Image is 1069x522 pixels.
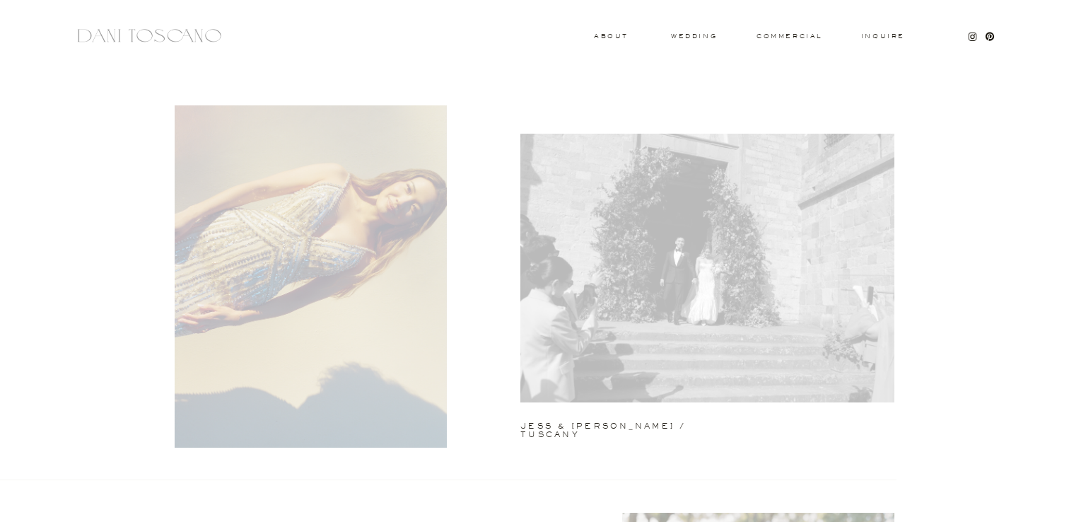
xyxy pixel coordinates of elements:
[520,422,741,428] a: jess & [PERSON_NAME] / tuscany
[594,33,625,38] a: About
[671,33,717,38] a: wedding
[757,33,822,39] a: commercial
[860,33,906,40] a: Inquire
